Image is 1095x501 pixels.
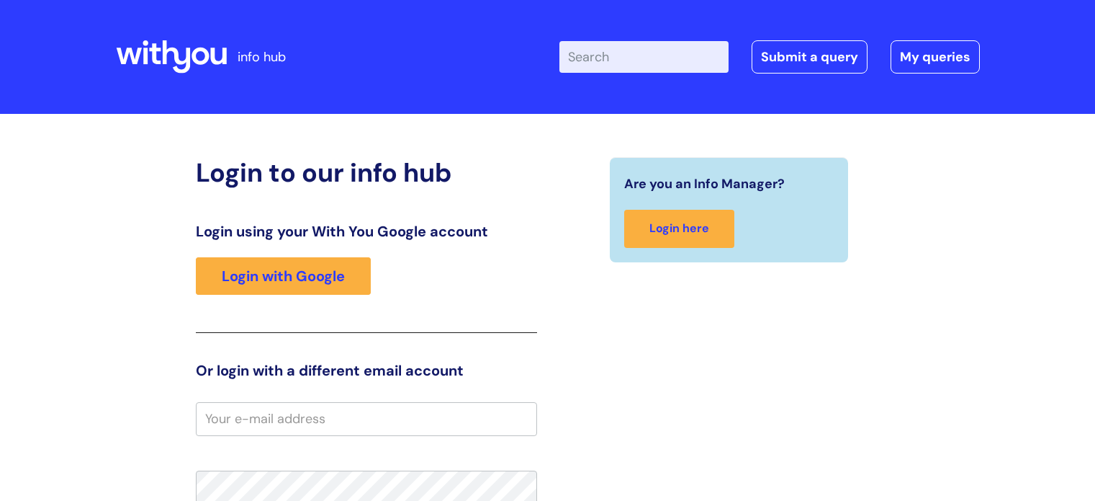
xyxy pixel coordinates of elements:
[196,362,537,379] h3: Or login with a different email account
[196,223,537,240] h3: Login using your With You Google account
[752,40,868,74] a: Submit a query
[559,41,729,73] input: Search
[196,257,371,295] a: Login with Google
[196,402,537,435] input: Your e-mail address
[238,45,286,68] p: info hub
[624,210,734,248] a: Login here
[196,157,537,188] h2: Login to our info hub
[891,40,980,74] a: My queries
[624,172,785,195] span: Are you an Info Manager?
